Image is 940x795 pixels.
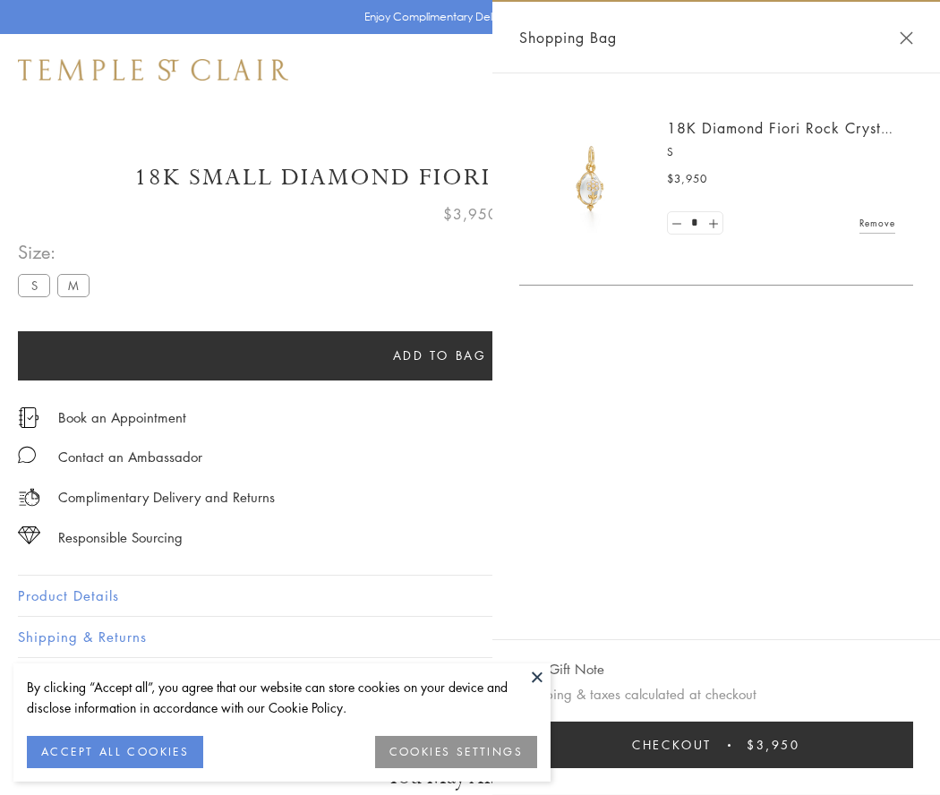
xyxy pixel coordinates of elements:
[18,59,288,81] img: Temple St. Clair
[58,526,183,549] div: Responsible Sourcing
[747,735,800,755] span: $3,950
[519,658,604,680] button: Add Gift Note
[57,274,90,296] label: M
[443,202,498,226] span: $3,950
[375,736,537,768] button: COOKIES SETTINGS
[537,125,645,233] img: P51889-E11FIORI
[27,736,203,768] button: ACCEPT ALL COOKIES
[18,162,922,193] h1: 18K Small Diamond Fiori Rock Crystal Amulet
[519,26,617,49] span: Shopping Bag
[18,576,922,616] button: Product Details
[519,722,913,768] button: Checkout $3,950
[18,526,40,544] img: icon_sourcing.svg
[704,212,722,235] a: Set quantity to 2
[18,486,40,509] img: icon_delivery.svg
[668,212,686,235] a: Set quantity to 0
[58,486,275,509] p: Complimentary Delivery and Returns
[58,446,202,468] div: Contact an Ambassador
[27,677,537,718] div: By clicking “Accept all”, you agree that our website can store cookies on your device and disclos...
[18,407,39,428] img: icon_appointment.svg
[18,617,922,657] button: Shipping & Returns
[667,170,707,188] span: $3,950
[58,407,186,427] a: Book an Appointment
[364,8,568,26] p: Enjoy Complimentary Delivery & Returns
[393,346,487,365] span: Add to bag
[18,274,50,296] label: S
[18,446,36,464] img: MessageIcon-01_2.svg
[632,735,712,755] span: Checkout
[667,143,895,161] p: S
[18,658,922,698] button: Gifting
[18,331,861,380] button: Add to bag
[18,237,97,267] span: Size:
[519,683,913,705] p: Shipping & taxes calculated at checkout
[859,213,895,233] a: Remove
[900,31,913,45] button: Close Shopping Bag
